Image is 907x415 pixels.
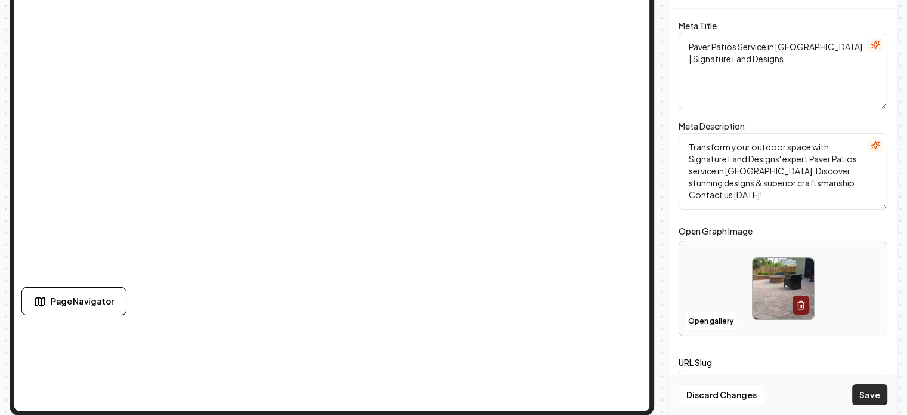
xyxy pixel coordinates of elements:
button: Save [852,384,887,405]
span: Page Navigator [51,295,114,308]
label: Meta Description [679,121,745,131]
button: Discard Changes [679,384,764,405]
label: URL Slug [679,357,712,368]
label: Open Graph Image [679,224,887,238]
button: Open gallery [684,312,738,331]
label: Meta Title [679,20,717,31]
button: Page Navigator [21,287,126,315]
img: image [753,258,814,319]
